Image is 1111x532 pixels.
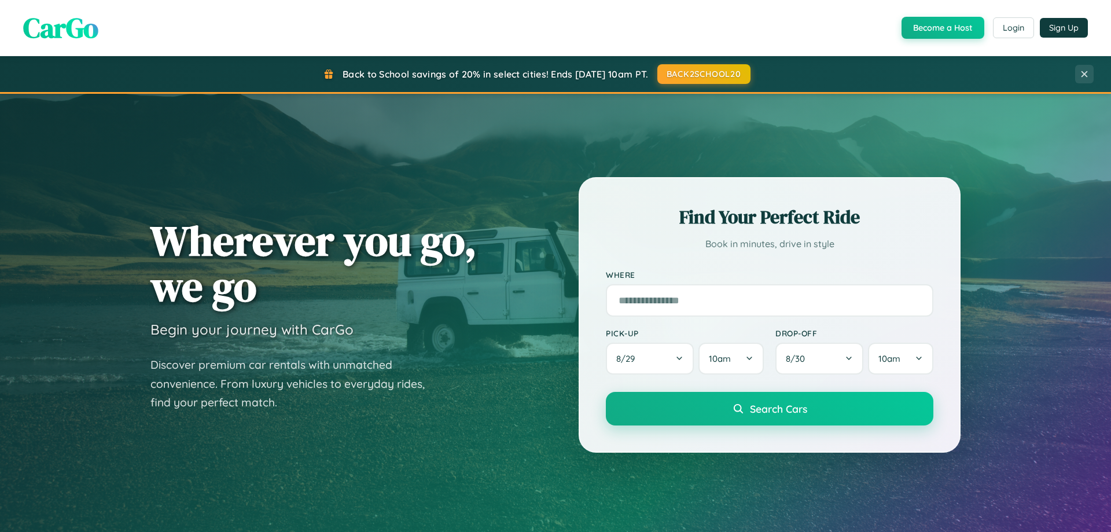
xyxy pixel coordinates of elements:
button: Search Cars [606,392,933,425]
h2: Find Your Perfect Ride [606,204,933,230]
label: Pick-up [606,328,764,338]
button: 8/29 [606,343,694,375]
p: Discover premium car rentals with unmatched convenience. From luxury vehicles to everyday rides, ... [150,355,440,412]
button: 10am [868,343,933,375]
button: Sign Up [1040,18,1088,38]
label: Where [606,270,933,280]
button: Become a Host [902,17,984,39]
button: 8/30 [775,343,863,375]
span: 10am [709,353,731,364]
label: Drop-off [775,328,933,338]
h3: Begin your journey with CarGo [150,321,354,338]
p: Book in minutes, drive in style [606,236,933,252]
span: Search Cars [750,402,807,415]
span: Back to School savings of 20% in select cities! Ends [DATE] 10am PT. [343,68,648,80]
span: 8 / 29 [616,353,641,364]
button: BACK2SCHOOL20 [657,64,751,84]
h1: Wherever you go, we go [150,218,477,309]
button: Login [993,17,1034,38]
span: 10am [878,353,900,364]
span: 8 / 30 [786,353,811,364]
button: 10am [698,343,764,375]
span: CarGo [23,9,98,47]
